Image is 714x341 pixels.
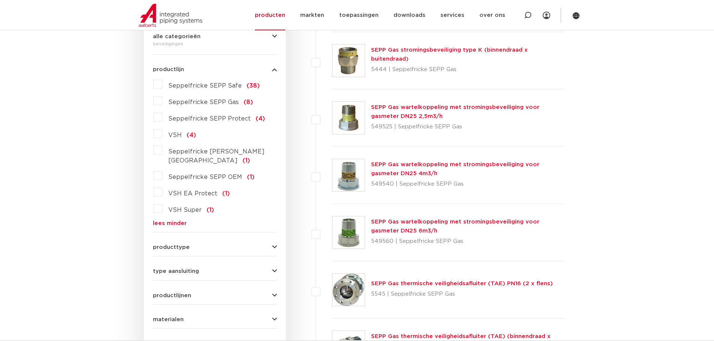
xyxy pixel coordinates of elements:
a: SEPP Gas wartelkoppeling met stromingsbeveiliging voor gasmeter DN25 6m3/h [371,219,539,234]
a: lees minder [153,220,277,226]
span: alle categorieën [153,34,201,39]
img: Thumbnail for SEPP Gas wartelkoppeling met stromingsbeveiliging voor gasmeter DN25 4m3/h [332,159,365,191]
p: 549525 | Seppelfricke SEPP Gas [371,121,565,133]
span: Seppelfricke SEPP Protect [168,116,251,122]
img: Thumbnail for SEPP Gas wartelkoppeling met stromingsbeveiliging voor gasmeter DN25 2,5m3/h [332,102,365,134]
button: type aansluiting [153,268,277,274]
img: Thumbnail for SEPP Gas wartelkoppeling met stromingsbeveiliging voor gasmeter DN25 6m3/h [332,216,365,249]
button: alle categorieën [153,34,277,39]
span: (1) [207,207,214,213]
a: SEPP Gas thermische veiligheidsafluiter (TAE) PN16 (2 x flens) [371,281,553,286]
span: VSH EA Protect [168,191,217,197]
span: Seppelfricke SEPP Safe [168,83,242,89]
span: productlijnen [153,293,191,298]
span: (1) [222,191,230,197]
div: beveiligingen [153,39,277,48]
p: 5545 | Seppelfricke SEPP Gas [371,288,553,300]
span: type aansluiting [153,268,199,274]
span: (1) [242,158,250,164]
img: Thumbnail for SEPP Gas stromingsbeveiliging type K (binnendraad x buitendraad) [332,45,365,77]
p: 549560 | Seppelfricke SEPP Gas [371,235,565,247]
button: producttype [153,244,277,250]
span: (8) [244,99,253,105]
span: (4) [256,116,265,122]
p: 5444 | Seppelfricke SEPP Gas [371,64,565,76]
button: materialen [153,317,277,322]
button: productlijn [153,67,277,72]
span: (38) [247,83,260,89]
a: SEPP Gas wartelkoppeling met stromingsbeveiliging voor gasmeter DN25 4m3/h [371,162,539,176]
button: productlijnen [153,293,277,298]
span: Seppelfricke SEPP Gas [168,99,239,105]
a: SEPP Gas stromingsbeveiliging type K (binnendraad x buitendraad) [371,47,528,62]
p: 549540 | Seppelfricke SEPP Gas [371,178,565,190]
span: productlijn [153,67,184,72]
span: (1) [247,174,254,180]
span: (4) [187,132,196,138]
span: VSH Super [168,207,202,213]
span: materialen [153,317,184,322]
span: producttype [153,244,190,250]
span: VSH [168,132,182,138]
span: Seppelfricke [PERSON_NAME][GEOGRAPHIC_DATA] [168,149,265,164]
span: Seppelfricke SEPP OEM [168,174,242,180]
img: Thumbnail for SEPP Gas thermische veiligheidsafluiter (TAE) PN16 (2 x flens) [332,274,365,306]
a: SEPP Gas wartelkoppeling met stromingsbeveiliging voor gasmeter DN25 2,5m3/h [371,104,539,119]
